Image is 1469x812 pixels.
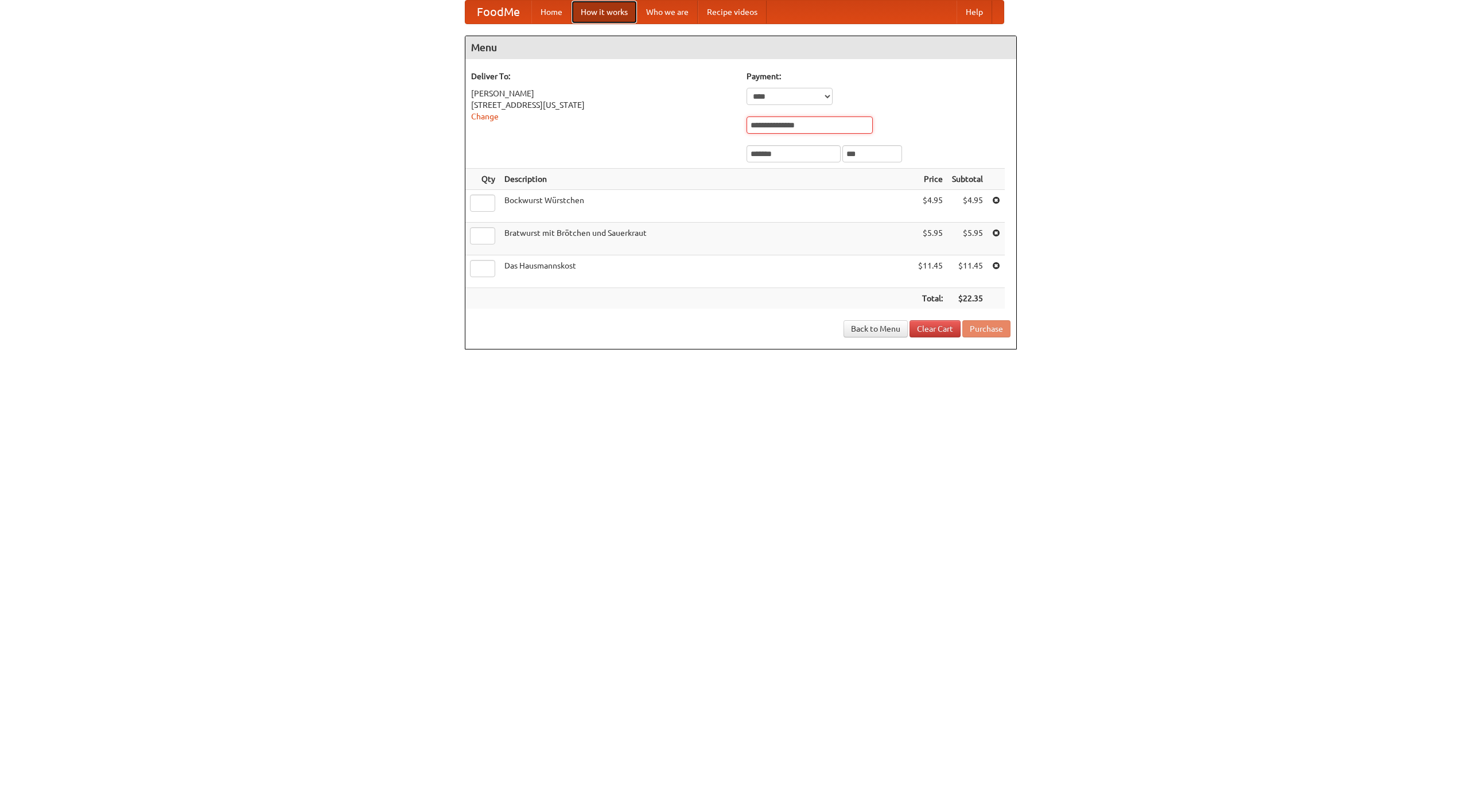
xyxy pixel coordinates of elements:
[500,169,914,190] th: Description
[531,1,572,24] a: Home
[471,99,735,111] div: [STREET_ADDRESS][US_STATE]
[962,320,1011,337] button: Purchase
[947,255,988,288] td: $11.45
[747,71,1011,82] h5: Payment:
[500,223,914,255] td: Bratwurst mit Brötchen und Sauerkraut
[465,1,531,24] a: FoodMe
[572,1,637,24] a: How it works
[947,288,988,309] th: $22.35
[698,1,767,24] a: Recipe videos
[500,255,914,288] td: Das Hausmannskost
[465,36,1016,59] h4: Menu
[465,169,500,190] th: Qty
[947,190,988,223] td: $4.95
[637,1,698,24] a: Who we are
[914,255,947,288] td: $11.45
[914,190,947,223] td: $4.95
[914,223,947,255] td: $5.95
[914,288,947,309] th: Total:
[500,190,914,223] td: Bockwurst Würstchen
[947,223,988,255] td: $5.95
[471,112,499,121] a: Change
[844,320,908,337] a: Back to Menu
[910,320,961,337] a: Clear Cart
[914,169,947,190] th: Price
[471,88,735,99] div: [PERSON_NAME]
[471,71,735,82] h5: Deliver To:
[947,169,988,190] th: Subtotal
[957,1,992,24] a: Help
